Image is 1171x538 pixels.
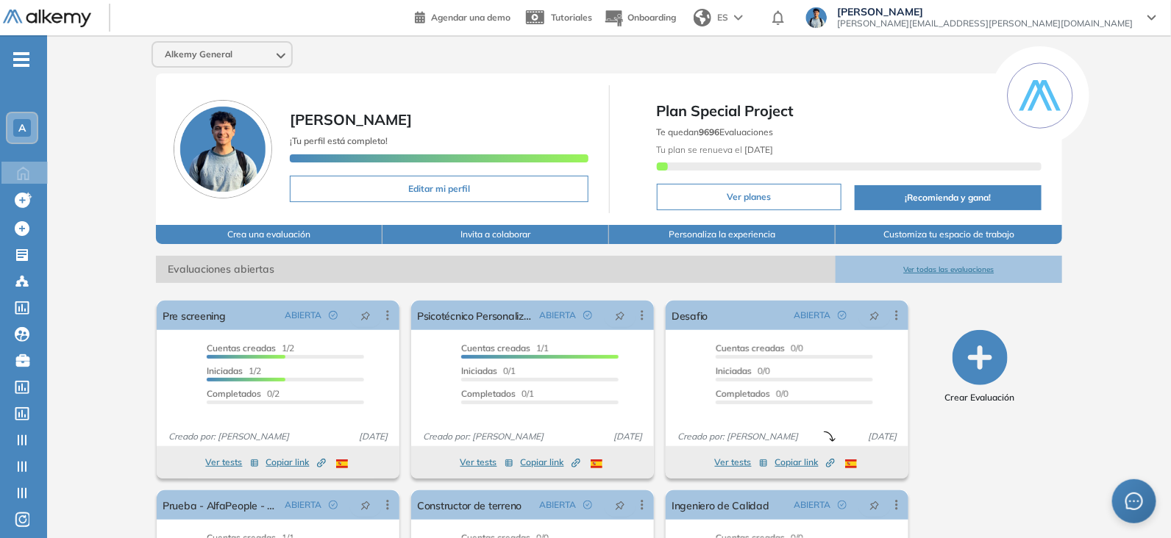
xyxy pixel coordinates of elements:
[672,301,708,330] a: Desafio
[657,144,774,155] span: Tu plan se renueva el
[836,256,1062,283] button: Ver todas las evaluaciones
[591,459,602,468] img: ESP
[945,330,1015,404] button: Crear Evaluación
[207,365,243,376] span: Iniciadas
[461,388,516,399] span: Completados
[521,453,580,471] button: Copiar link
[3,10,91,28] img: Logo
[716,388,789,399] span: 0/0
[604,304,636,327] button: pushpin
[329,311,338,320] span: check-circle
[156,225,382,244] button: Crea una evaluación
[461,365,516,376] span: 0/1
[163,430,295,443] span: Creado por: [PERSON_NAME]
[836,225,1062,244] button: Customiza tu espacio de trabajo
[869,499,880,511] span: pushpin
[353,430,394,443] span: [DATE]
[855,185,1042,210] button: ¡Recomienda y gana!
[165,49,232,60] span: Alkemy General
[717,11,728,24] span: ES
[417,430,549,443] span: Creado por: [PERSON_NAME]
[615,309,625,321] span: pushpin
[207,342,294,354] span: 1/2
[604,2,676,34] button: Onboarding
[608,430,648,443] span: [DATE]
[775,453,835,471] button: Copiar link
[694,9,711,26] img: world
[460,453,513,471] button: Ver tests
[349,493,382,517] button: pushpin
[163,490,279,520] a: Prueba - AlfaPeople - Sofi
[716,388,770,399] span: Completados
[794,498,830,512] span: ABIERTA
[869,309,880,321] span: pushpin
[743,144,774,155] b: [DATE]
[521,456,580,469] span: Copiar link
[858,304,891,327] button: pushpin
[163,301,226,330] a: Pre screening
[266,456,326,469] span: Copiar link
[862,430,903,443] span: [DATE]
[1125,492,1143,510] span: message
[837,18,1133,29] span: [PERSON_NAME][EMAIL_ADDRESS][PERSON_NAME][DOMAIN_NAME]
[415,7,510,25] a: Agendar una demo
[551,12,592,23] span: Tutoriales
[716,342,785,354] span: Cuentas creadas
[336,459,348,468] img: ESP
[716,365,752,376] span: Iniciadas
[382,225,609,244] button: Invita a colaborar
[156,256,836,283] span: Evaluaciones abiertas
[700,126,720,137] b: 9696
[838,501,847,509] span: check-circle
[672,490,769,520] a: Ingeniero de Calidad
[206,453,259,471] button: Ver tests
[207,388,280,399] span: 0/2
[583,311,592,320] span: check-circle
[539,498,576,512] span: ABIERTA
[734,15,743,21] img: arrow
[657,100,1042,122] span: Plan Special Project
[838,311,847,320] span: check-circle
[461,342,549,354] span: 1/1
[627,12,676,23] span: Onboarding
[431,12,510,23] span: Agendar una demo
[672,430,804,443] span: Creado por: [PERSON_NAME]
[207,365,261,376] span: 1/2
[858,493,891,517] button: pushpin
[174,100,272,198] img: Foto de perfil
[461,365,497,376] span: Iniciadas
[285,498,321,512] span: ABIERTA
[716,365,770,376] span: 0/0
[417,301,533,330] a: Psicotécnico Personalizado
[290,110,412,129] span: [PERSON_NAME]
[461,342,530,354] span: Cuentas creadas
[207,342,276,354] span: Cuentas creadas
[837,6,1133,18] span: [PERSON_NAME]
[716,342,803,354] span: 0/0
[604,493,636,517] button: pushpin
[290,135,388,146] span: ¡Tu perfil está completo!
[609,225,836,244] button: Personaliza la experiencia
[615,499,625,511] span: pushpin
[775,456,835,469] span: Copiar link
[461,388,534,399] span: 0/1
[349,304,382,327] button: pushpin
[13,58,29,61] i: -
[657,184,841,210] button: Ver planes
[290,176,588,202] button: Editar mi perfil
[360,309,371,321] span: pushpin
[715,453,768,471] button: Ver tests
[18,122,26,134] span: A
[207,388,261,399] span: Completados
[945,391,1015,404] span: Crear Evaluación
[360,499,371,511] span: pushpin
[266,453,326,471] button: Copiar link
[329,501,338,509] span: check-circle
[285,309,321,322] span: ABIERTA
[539,309,576,322] span: ABIERTA
[657,126,774,137] span: Te quedan Evaluaciones
[794,309,830,322] span: ABIERTA
[845,459,857,468] img: ESP
[583,501,592,509] span: check-circle
[417,490,522,520] a: Constructor de terreno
